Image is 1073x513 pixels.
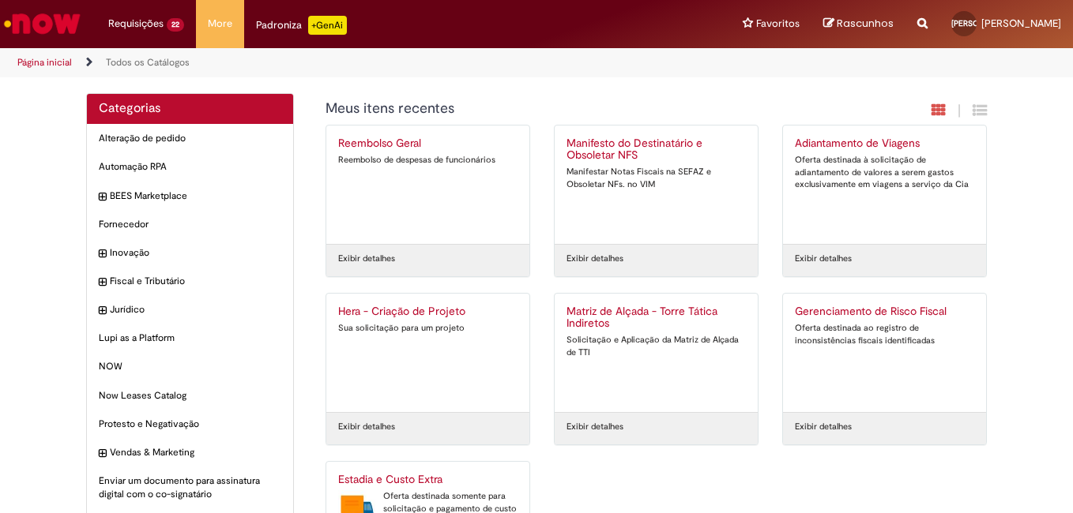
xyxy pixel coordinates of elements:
[87,410,293,439] div: Protesto e Negativação
[87,295,293,324] div: expandir categoria Jurídico Jurídico
[256,16,347,35] div: Padroniza
[87,124,293,153] div: Alteração de pedido
[567,421,623,433] a: Exibir detalhes
[2,8,83,39] img: ServiceNow
[795,137,974,150] h2: Adiantamento de Viagens
[110,189,281,203] span: BEES Marketplace
[87,324,293,353] div: Lupi as a Platform
[167,18,184,32] span: 22
[567,137,746,163] h2: Manifesto do Destinatário e Obsoletar NFS
[99,246,106,262] i: expandir categoria Inovação
[99,160,281,174] span: Automação RPA
[795,322,974,346] div: Oferta destinada ao registro de inconsistências fiscais identificadas
[308,16,347,35] p: +GenAi
[12,48,703,77] ul: Trilhas de página
[99,303,106,319] i: expandir categoria Jurídico
[795,253,852,265] a: Exibir detalhes
[567,334,746,358] div: Solicitação e Aplicação da Matriz de Alçada de TTI
[326,294,529,412] a: Hera - Criação de Projeto Sua solicitação para um projeto
[110,275,281,288] span: Fiscal e Tributário
[555,125,758,244] a: Manifesto do Destinatário e Obsoletar NFS Manifestar Notas Fiscais na SEFAZ e Obsoletar NFs. no VIM
[338,305,518,318] h2: Hera - Criação de Projeto
[981,17,1061,30] span: [PERSON_NAME]
[87,381,293,410] div: Now Leases Catalog
[932,103,946,118] i: Exibição em cartão
[756,16,800,32] span: Favoritos
[783,294,986,412] a: Gerenciamento de Risco Fiscal Oferta destinada ao registro de inconsistências fiscais identificadas
[106,56,190,69] a: Todos os Catálogos
[87,238,293,268] div: expandir categoria Inovação Inovação
[87,267,293,296] div: expandir categoria Fiscal e Tributário Fiscal e Tributário
[326,101,816,117] h1: {"description":"","title":"Meus itens recentes"} Categoria
[795,154,974,191] div: Oferta destinada à solicitação de adiantamento de valores a serem gastos exclusivamente em viagen...
[823,17,894,32] a: Rascunhos
[567,305,746,331] h2: Matriz de Alçada - Torre Tática Indiretos
[795,421,852,433] a: Exibir detalhes
[326,125,529,244] a: Reembolso Geral Reembolso de despesas de funcionários
[973,103,987,118] i: Exibição de grade
[99,275,106,290] i: expandir categoria Fiscal e Tributário
[110,303,281,316] span: Jurídico
[338,154,518,167] div: Reembolso de despesas de funcionários
[837,16,894,31] span: Rascunhos
[99,389,281,403] span: Now Leases Catalog
[555,294,758,412] a: Matriz de Alçada - Torre Tática Indiretos Solicitação e Aplicação da Matriz de Alçada de TTI
[338,137,518,150] h2: Reembolso Geral
[951,18,1013,28] span: [PERSON_NAME]
[87,182,293,211] div: expandir categoria BEES Marketplace BEES Marketplace
[99,446,106,462] i: expandir categoria Vendas & Marketing
[17,56,72,69] a: Página inicial
[338,421,395,433] a: Exibir detalhes
[567,253,623,265] a: Exibir detalhes
[87,352,293,381] div: NOW
[99,474,281,501] span: Enviar um documento para assinatura digital com o co-signatário
[99,331,281,345] span: Lupi as a Platform
[87,210,293,239] div: Fornecedor
[208,16,232,32] span: More
[338,322,518,335] div: Sua solicitação para um projeto
[958,102,961,120] span: |
[87,466,293,509] div: Enviar um documento para assinatura digital com o co-signatário
[99,218,281,231] span: Fornecedor
[87,438,293,467] div: expandir categoria Vendas & Marketing Vendas & Marketing
[783,125,986,244] a: Adiantamento de Viagens Oferta destinada à solicitação de adiantamento de valores a serem gastos ...
[338,253,395,265] a: Exibir detalhes
[99,189,106,205] i: expandir categoria BEES Marketplace
[87,152,293,182] div: Automação RPA
[338,474,518,486] h2: Estadia e Custo Extra
[567,166,746,190] div: Manifestar Notas Fiscais na SEFAZ e Obsoletar NFs. no VIM
[110,246,281,260] span: Inovação
[110,446,281,459] span: Vendas & Marketing
[108,16,164,32] span: Requisições
[795,305,974,318] h2: Gerenciamento de Risco Fiscal
[99,102,281,116] h2: Categorias
[99,132,281,145] span: Alteração de pedido
[99,418,281,431] span: Protesto e Negativação
[99,360,281,373] span: NOW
